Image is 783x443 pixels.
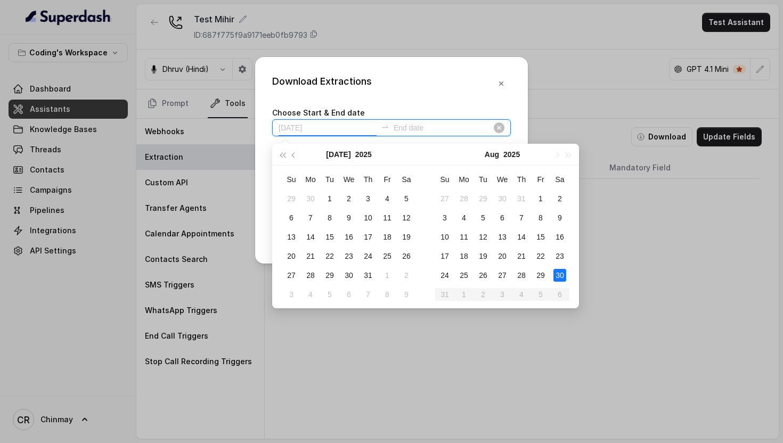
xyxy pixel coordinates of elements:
div: 20 [496,250,509,262]
div: 31 [362,269,374,282]
th: Tu [320,170,339,189]
div: 24 [362,250,374,262]
td: 2025-08-16 [550,227,569,247]
div: 26 [400,250,413,262]
div: 4 [304,288,317,301]
td: 2025-06-30 [301,189,320,208]
div: 9 [342,211,355,224]
div: 6 [342,288,355,301]
td: 2025-07-11 [378,208,397,227]
td: 2025-08-24 [435,266,454,285]
div: 1 [381,269,394,282]
td: 2025-07-17 [358,227,378,247]
div: 4 [458,211,470,224]
span: close-circle [494,122,504,133]
div: 5 [400,192,413,205]
div: Download Extractions [272,74,372,93]
div: 9 [553,211,566,224]
td: 2025-08-13 [493,227,512,247]
div: 2 [342,192,355,205]
td: 2025-07-25 [378,247,397,266]
div: 18 [381,231,394,243]
td: 2025-08-10 [435,227,454,247]
td: 2025-08-11 [454,227,474,247]
div: 14 [304,231,317,243]
div: 5 [477,211,490,224]
td: 2025-07-14 [301,227,320,247]
div: 15 [534,231,547,243]
div: 7 [362,288,374,301]
div: 8 [534,211,547,224]
td: 2025-08-05 [474,208,493,227]
div: 14 [515,231,528,243]
td: 2025-07-24 [358,247,378,266]
td: 2025-07-01 [320,189,339,208]
td: 2025-07-12 [397,208,416,227]
th: We [339,170,358,189]
div: 2 [553,192,566,205]
label: Choose Start & End date [272,108,365,117]
div: 22 [323,250,336,262]
div: 28 [515,269,528,282]
td: 2025-07-08 [320,208,339,227]
td: 2025-08-07 [358,285,378,304]
div: 31 [515,192,528,205]
td: 2025-07-19 [397,227,416,247]
div: 1 [534,192,547,205]
th: Mo [454,170,474,189]
div: 27 [496,269,509,282]
div: 7 [304,211,317,224]
td: 2025-07-20 [282,247,301,266]
th: Fr [378,170,397,189]
div: 10 [438,231,451,243]
td: 2025-08-09 [397,285,416,304]
td: 2025-07-02 [339,189,358,208]
div: 6 [496,211,509,224]
td: 2025-08-06 [493,208,512,227]
th: Fr [531,170,550,189]
span: to [381,122,389,131]
td: 2025-07-30 [493,189,512,208]
td: 2025-07-05 [397,189,416,208]
div: 30 [304,192,317,205]
div: 5 [323,288,336,301]
td: 2025-08-22 [531,247,550,266]
div: 2 [400,269,413,282]
div: 3 [438,211,451,224]
th: Th [358,170,378,189]
td: 2025-08-23 [550,247,569,266]
td: 2025-08-25 [454,266,474,285]
div: 1 [323,192,336,205]
div: 23 [553,250,566,262]
div: 27 [285,269,298,282]
td: 2025-07-07 [301,208,320,227]
td: 2025-07-29 [320,266,339,285]
div: 20 [285,250,298,262]
div: 27 [438,192,451,205]
div: 24 [438,269,451,282]
div: 21 [304,250,317,262]
div: 11 [381,211,394,224]
td: 2025-08-19 [474,247,493,266]
td: 2025-08-09 [550,208,569,227]
td: 2025-07-15 [320,227,339,247]
div: 29 [534,269,547,282]
div: 8 [381,288,394,301]
td: 2025-08-01 [378,266,397,285]
div: 3 [285,288,298,301]
input: End date [394,122,492,134]
div: 30 [553,269,566,282]
div: 17 [362,231,374,243]
div: 4 [381,192,394,205]
div: 16 [553,231,566,243]
td: 2025-08-04 [301,285,320,304]
td: 2025-07-22 [320,247,339,266]
td: 2025-07-30 [339,266,358,285]
td: 2025-08-08 [378,285,397,304]
th: Tu [474,170,493,189]
td: 2025-08-27 [493,266,512,285]
div: 10 [362,211,374,224]
div: 17 [438,250,451,262]
div: 26 [477,269,490,282]
td: 2025-07-23 [339,247,358,266]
